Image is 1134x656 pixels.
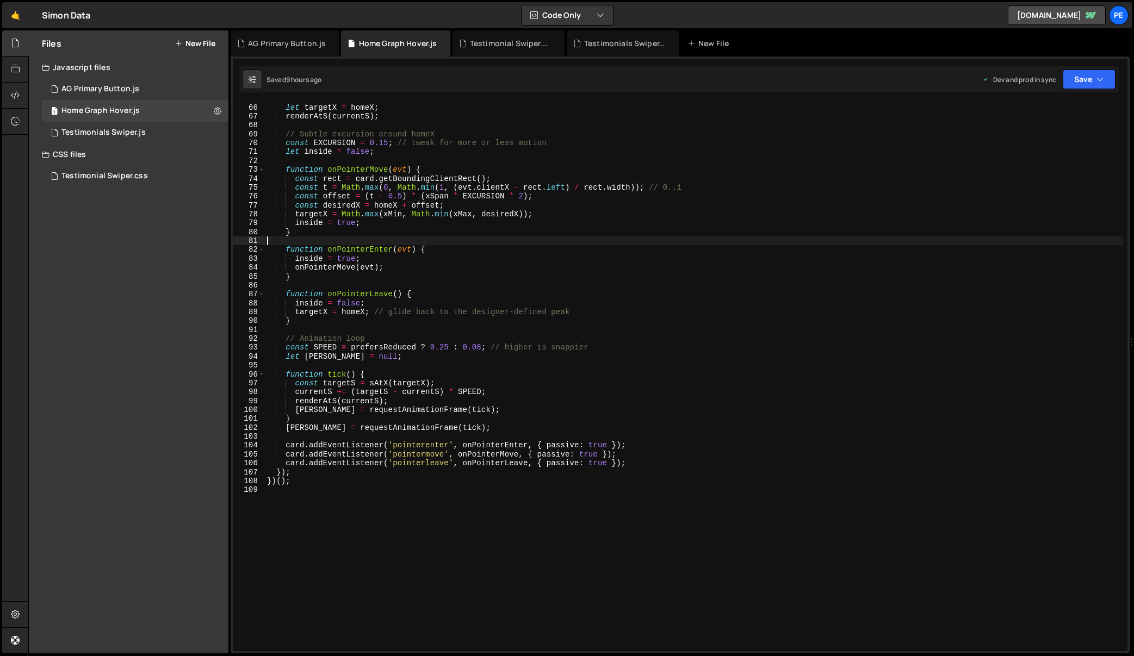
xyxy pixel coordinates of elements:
[233,254,265,263] div: 83
[233,370,265,379] div: 96
[233,281,265,290] div: 86
[61,106,140,116] div: Home Graph Hover.js
[584,38,666,49] div: Testimonials Swiper.js
[233,263,265,272] div: 84
[233,343,265,352] div: 93
[233,165,265,174] div: 73
[233,432,265,441] div: 103
[233,174,265,183] div: 74
[233,352,265,361] div: 94
[248,38,326,49] div: AG Primary Button.js
[233,130,265,139] div: 69
[982,75,1056,84] div: Dev and prod in sync
[233,192,265,201] div: 76
[175,39,215,48] button: New File
[233,334,265,343] div: 92
[233,103,265,112] div: 66
[233,468,265,477] div: 107
[1008,5,1106,25] a: [DOMAIN_NAME]
[233,121,265,129] div: 68
[61,128,146,138] div: Testimonials Swiper.js
[233,485,265,494] div: 109
[233,361,265,370] div: 95
[233,397,265,405] div: 99
[42,9,91,22] div: Simon Data
[233,157,265,165] div: 72
[233,299,265,308] div: 88
[233,379,265,388] div: 97
[233,228,265,236] div: 80
[233,326,265,334] div: 91
[1109,5,1129,25] a: Pe
[51,108,58,116] span: 1
[233,477,265,485] div: 108
[42,165,228,187] div: 16753/45793.css
[233,139,265,147] div: 70
[61,171,148,181] div: Testimonial Swiper.css
[522,5,613,25] button: Code Only
[233,316,265,325] div: 90
[42,78,228,100] div: 16753/45990.js
[233,459,265,467] div: 106
[286,75,322,84] div: 9 hours ago
[233,450,265,459] div: 105
[233,290,265,298] div: 87
[42,100,228,122] div: 16753/45758.js
[233,245,265,254] div: 82
[233,210,265,218] div: 78
[687,38,733,49] div: New File
[233,272,265,281] div: 85
[233,236,265,245] div: 81
[470,38,551,49] div: Testimonial Swiper.css
[233,147,265,156] div: 71
[233,414,265,423] div: 101
[29,143,228,165] div: CSS files
[233,308,265,316] div: 89
[233,112,265,121] div: 67
[61,84,139,94] div: AG Primary Button.js
[2,2,29,28] a: 🤙
[1063,70,1116,89] button: Save
[29,57,228,78] div: Javascript files
[233,441,265,449] div: 104
[42,122,228,143] div: 16753/45792.js
[267,75,322,84] div: Saved
[233,183,265,192] div: 75
[233,388,265,396] div: 98
[42,38,61,49] h2: Files
[233,423,265,432] div: 102
[233,405,265,414] div: 100
[233,201,265,210] div: 77
[359,38,437,49] div: Home Graph Hover.js
[233,218,265,227] div: 79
